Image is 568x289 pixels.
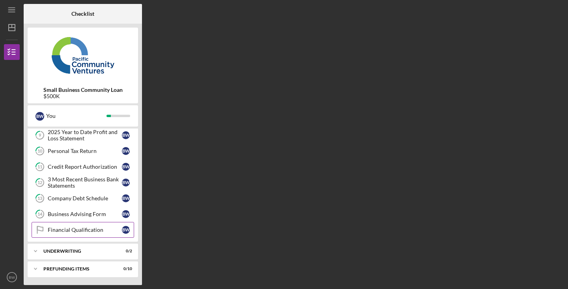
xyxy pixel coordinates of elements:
div: Prefunding Items [43,267,112,271]
tspan: 14 [37,212,43,217]
div: B W [122,163,130,171]
div: B W [122,131,130,139]
a: 13Company Debt ScheduleBW [32,190,134,206]
a: 11Credit Report AuthorizationBW [32,159,134,175]
tspan: 9 [39,133,41,138]
tspan: 10 [37,149,43,154]
div: 0 / 10 [118,267,132,271]
div: 0 / 2 [118,249,132,254]
a: 92025 Year to Date Profit and Loss StatementBW [32,127,134,143]
button: BW [4,269,20,285]
tspan: 12 [37,180,42,185]
div: Financial Qualification [48,227,122,233]
div: 2025 Year to Date Profit and Loss Statement [48,129,122,142]
a: Financial QualificationBW [32,222,134,238]
text: BW [9,275,15,280]
div: B W [122,147,130,155]
b: Checklist [71,11,94,17]
a: 10Personal Tax ReturnBW [32,143,134,159]
div: B W [122,226,130,234]
div: Company Debt Schedule [48,195,122,201]
a: 123 Most Recent Business Bank StatementsBW [32,175,134,190]
b: Small Business Community Loan [43,87,123,93]
div: $500K [43,93,123,99]
a: 14Business Advising FormBW [32,206,134,222]
div: B W [122,179,130,186]
tspan: 13 [37,196,42,201]
img: Product logo [28,32,138,79]
div: Underwriting [43,249,112,254]
tspan: 11 [37,164,42,170]
div: You [46,109,106,123]
div: B W [122,210,130,218]
div: Credit Report Authorization [48,164,122,170]
div: 3 Most Recent Business Bank Statements [48,176,122,189]
div: B W [35,112,44,121]
div: Business Advising Form [48,211,122,217]
div: B W [122,194,130,202]
div: Personal Tax Return [48,148,122,154]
